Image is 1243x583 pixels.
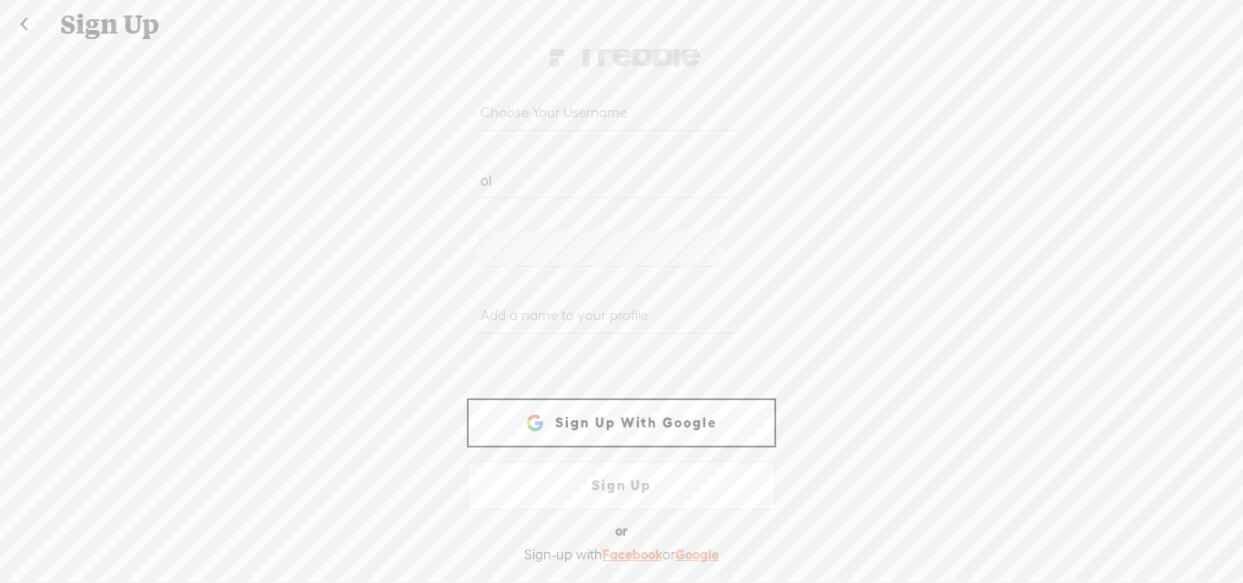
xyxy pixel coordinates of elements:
div: Sign Up [47,1,1198,48]
a: Sign Up With Google [467,398,776,447]
a: Facebook [602,547,662,562]
a: Sign Up [467,461,776,510]
div: Sign-up with or [524,546,719,564]
div: or [615,517,628,546]
input: Choose Your Username [477,95,736,131]
input: Add a name to your profile [477,298,736,334]
a: Google [675,547,719,562]
input: Enter Your Email [477,163,736,198]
